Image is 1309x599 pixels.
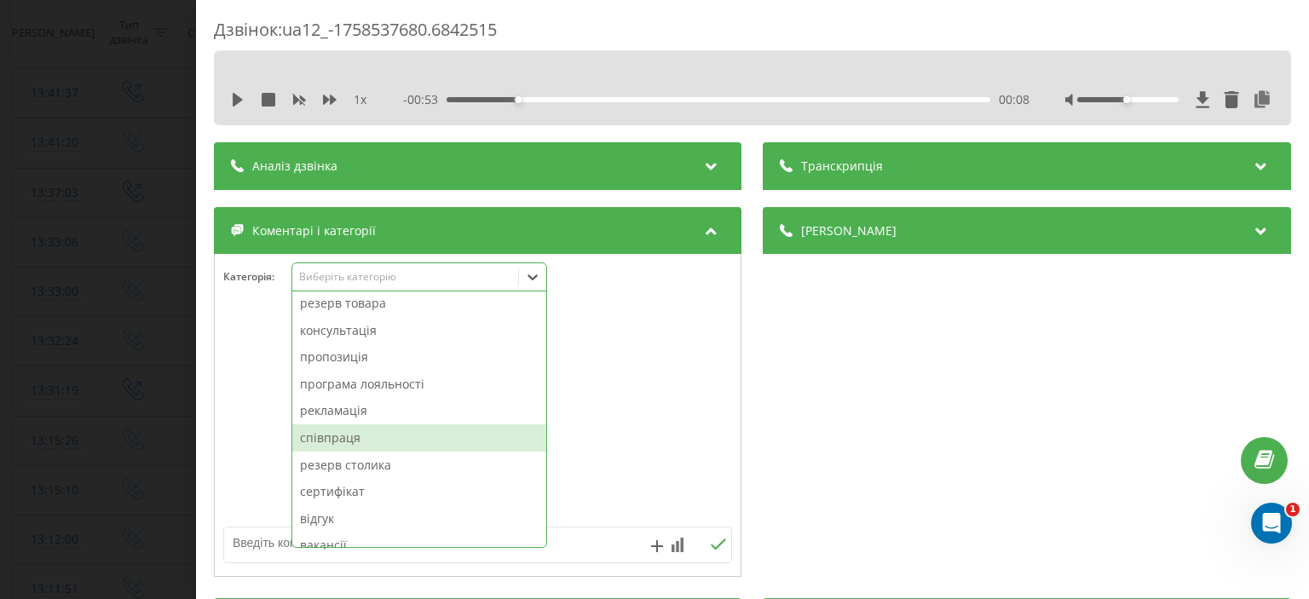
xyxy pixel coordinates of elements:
[1251,503,1292,544] iframe: Intercom live chat
[292,505,546,533] div: відгук
[292,343,546,371] div: пропозиція
[252,222,376,239] span: Коментарі і категорії
[1123,96,1130,103] div: Accessibility label
[354,91,366,108] span: 1 x
[299,270,512,284] div: Виберіть категорію
[214,18,1291,51] div: Дзвінок : ua12_-1758537680.6842515
[999,91,1029,108] span: 00:08
[292,424,546,452] div: співпраця
[292,371,546,398] div: програма лояльності
[292,290,546,317] div: резерв товара
[252,158,337,175] span: Аналіз дзвінка
[292,317,546,344] div: консультація
[516,96,522,103] div: Accessibility label
[1286,503,1300,516] span: 1
[802,158,884,175] span: Транскрипція
[292,478,546,505] div: сертифікат
[292,532,546,559] div: вакансії
[292,452,546,479] div: резерв столика
[404,91,447,108] span: - 00:53
[292,397,546,424] div: рекламація
[223,271,291,283] h4: Категорія :
[802,222,897,239] span: [PERSON_NAME]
